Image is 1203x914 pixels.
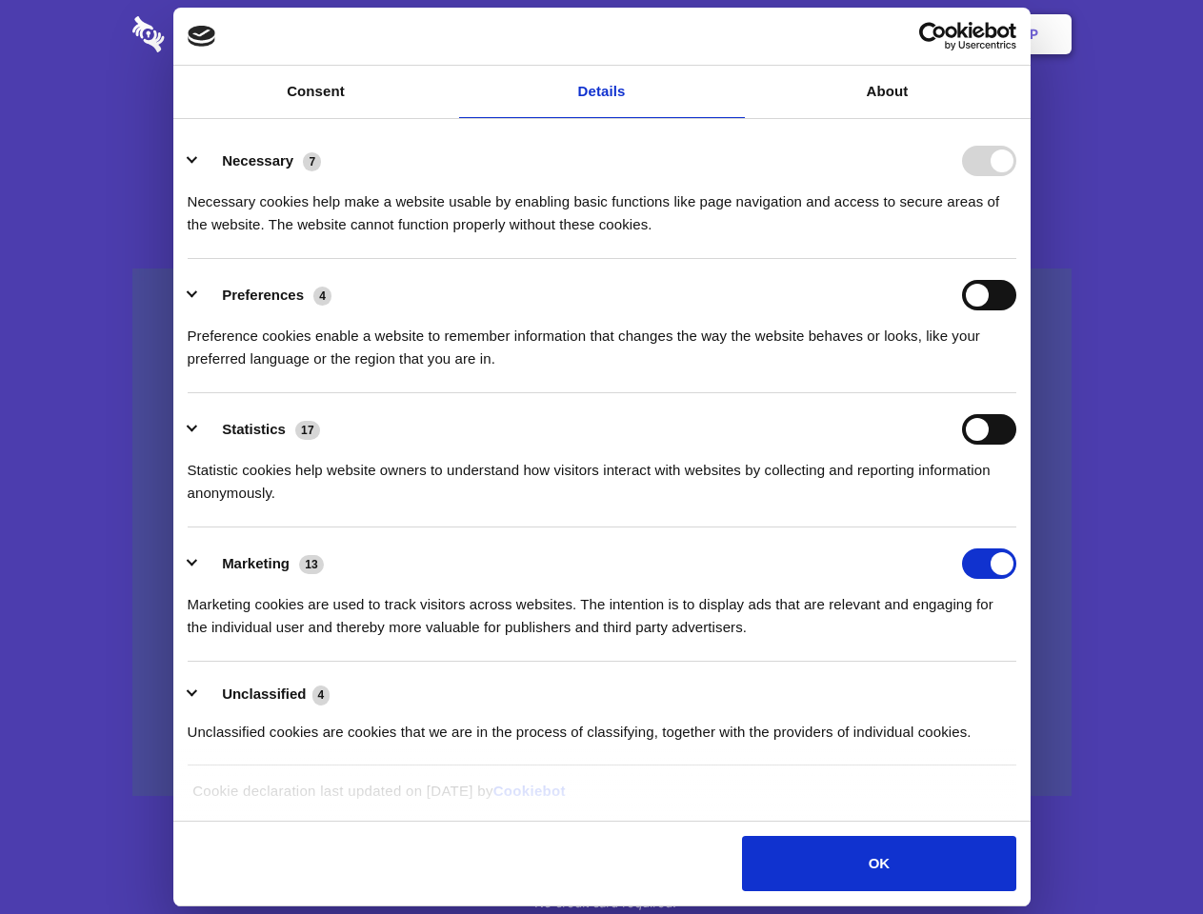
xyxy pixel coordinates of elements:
span: 17 [295,421,320,440]
img: logo-wordmark-white-trans-d4663122ce5f474addd5e946df7df03e33cb6a1c49d2221995e7729f52c070b2.svg [132,16,295,52]
a: Consent [173,66,459,118]
button: Marketing (13) [188,548,336,579]
div: Necessary cookies help make a website usable by enabling basic functions like page navigation and... [188,176,1016,236]
span: 4 [312,685,331,705]
a: Usercentrics Cookiebot - opens in a new window [850,22,1016,50]
button: Unclassified (4) [188,683,342,706]
h1: Eliminate Slack Data Loss. [132,86,1072,154]
label: Necessary [222,152,293,169]
div: Preference cookies enable a website to remember information that changes the way the website beha... [188,310,1016,370]
span: 13 [299,555,324,574]
div: Marketing cookies are used to track visitors across websites. The intention is to display ads tha... [188,579,1016,639]
div: Statistic cookies help website owners to understand how visitors interact with websites by collec... [188,445,1016,505]
a: About [745,66,1031,118]
div: Cookie declaration last updated on [DATE] by [178,780,1025,817]
div: Unclassified cookies are cookies that we are in the process of classifying, together with the pro... [188,706,1016,744]
h4: Auto-redaction of sensitive data, encrypted data sharing and self-destructing private chats. Shar... [132,173,1072,236]
button: Statistics (17) [188,414,332,445]
span: 4 [313,287,331,306]
a: Pricing [559,5,642,64]
button: OK [742,836,1015,891]
label: Marketing [222,555,290,571]
span: 7 [303,152,321,171]
label: Statistics [222,421,286,437]
a: Details [459,66,745,118]
iframe: Drift Widget Chat Controller [1108,819,1180,891]
a: Login [864,5,947,64]
img: logo [188,26,216,47]
label: Preferences [222,287,304,303]
button: Necessary (7) [188,146,333,176]
button: Preferences (4) [188,280,344,310]
a: Contact [772,5,860,64]
a: Wistia video thumbnail [132,268,1072,797]
a: Cookiebot [493,783,566,799]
